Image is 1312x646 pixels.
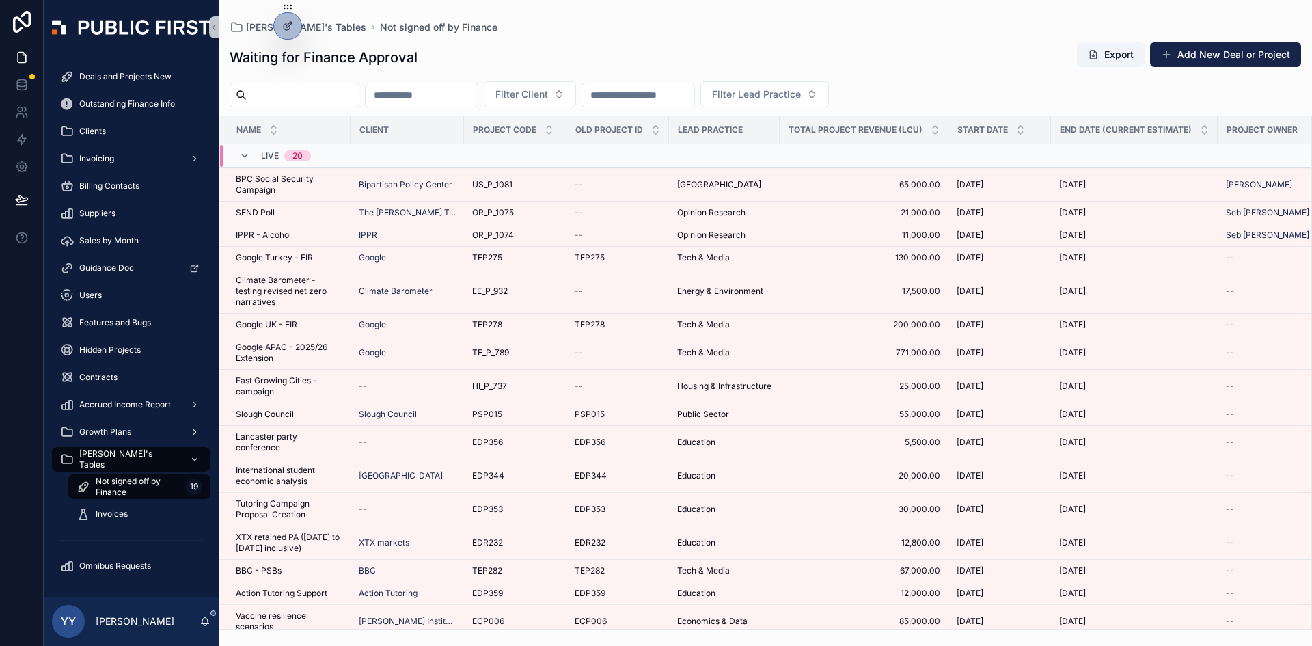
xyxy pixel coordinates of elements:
a: 130,000.00 [788,252,940,263]
span: -- [359,381,367,392]
a: BPC Social Security Campaign [236,174,342,196]
a: -- [1226,537,1312,548]
a: Google [359,347,456,358]
button: Select Button [484,81,576,107]
span: [GEOGRAPHIC_DATA] [677,179,761,190]
a: Climate Barometer [359,286,433,297]
span: Users [79,290,102,301]
a: -- [1226,504,1312,515]
a: TEP275 [575,252,661,263]
a: -- [1226,347,1312,358]
a: Tech & Media [677,252,771,263]
span: -- [1226,470,1234,481]
a: International student economic analysis [236,465,342,487]
span: Bipartisan Policy Center [359,179,452,190]
span: Opinion Research [677,207,746,218]
span: [DATE] [957,230,983,241]
span: -- [1226,409,1234,420]
a: TEP278 [575,319,661,330]
a: XTX retained PA ([DATE] to [DATE] inclusive) [236,532,342,554]
span: -- [1226,437,1234,448]
a: Housing & Infrastructure [677,381,771,392]
span: HI_P_737 [472,381,507,392]
a: 12,800.00 [788,537,940,548]
span: Suppliers [79,208,115,219]
a: -- [575,381,661,392]
a: Fast Growing Cities - campaign [236,375,342,397]
span: Tech & Media [677,319,730,330]
a: [GEOGRAPHIC_DATA] [677,179,771,190]
a: -- [1226,381,1312,392]
a: Google UK - EIR [236,319,342,330]
span: TEP275 [575,252,605,263]
span: [DATE] [957,409,983,420]
a: [DATE] [1059,230,1209,241]
a: -- [1226,252,1312,263]
a: [DATE] [1059,286,1209,297]
span: [DATE] [1059,286,1086,297]
span: [DATE] [957,319,983,330]
a: XTX markets [359,537,456,548]
a: Tutoring Campaign Proposal Creation [236,498,342,520]
span: Clients [79,126,106,137]
a: 55,000.00 [788,409,940,420]
a: TEP275 [472,252,558,263]
span: 21,000.00 [788,207,940,218]
span: PSP015 [472,409,502,420]
a: EDP356 [575,437,661,448]
span: -- [1226,504,1234,515]
span: [DATE] [957,252,983,263]
span: Google [359,319,386,330]
span: [DATE] [1059,537,1086,548]
a: Clients [52,119,210,144]
span: Guidance Doc [79,263,134,273]
a: Add New Deal or Project [1150,42,1301,67]
span: Climate Barometer - testing revised net zero narratives [236,275,342,308]
span: [DATE] [957,437,983,448]
a: [DATE] [1059,470,1209,481]
span: Billing Contacts [79,180,139,191]
span: [DATE] [1059,470,1086,481]
a: BBC - PSBs [236,565,342,576]
span: [DATE] [957,537,983,548]
span: Energy & Environment [677,286,763,297]
span: [DATE] [1059,409,1086,420]
a: XTX markets [359,537,409,548]
a: TEP278 [472,319,558,330]
span: 20,000.00 [788,470,940,481]
a: IPPR [359,230,377,241]
span: -- [575,347,583,358]
span: EDR232 [575,537,605,548]
span: Education [677,470,715,481]
a: Google [359,252,456,263]
a: [DATE] [957,252,1043,263]
a: [DATE] [1059,437,1209,448]
a: Users [52,283,210,308]
span: Public Sector [677,409,729,420]
a: The [PERSON_NAME] Trust [359,207,456,218]
span: Omnibus Requests [79,561,151,571]
span: -- [575,286,583,297]
span: Google [359,347,386,358]
span: Google Turkey - EIR [236,252,313,263]
a: TE_P_789 [472,347,558,358]
a: OR_P_1075 [472,207,558,218]
a: [PERSON_NAME] [1226,179,1312,190]
span: [DATE] [1059,504,1086,515]
span: [DATE] [957,179,983,190]
a: [DATE] [957,470,1043,481]
a: Sales by Month [52,228,210,253]
span: Google UK - EIR [236,319,297,330]
a: Slough Council [359,409,456,420]
span: [DATE] [1059,179,1086,190]
span: TE_P_789 [472,347,509,358]
a: Outstanding Finance Info [52,92,210,116]
a: 11,000.00 [788,230,940,241]
a: 17,500.00 [788,286,940,297]
span: PSP015 [575,409,605,420]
